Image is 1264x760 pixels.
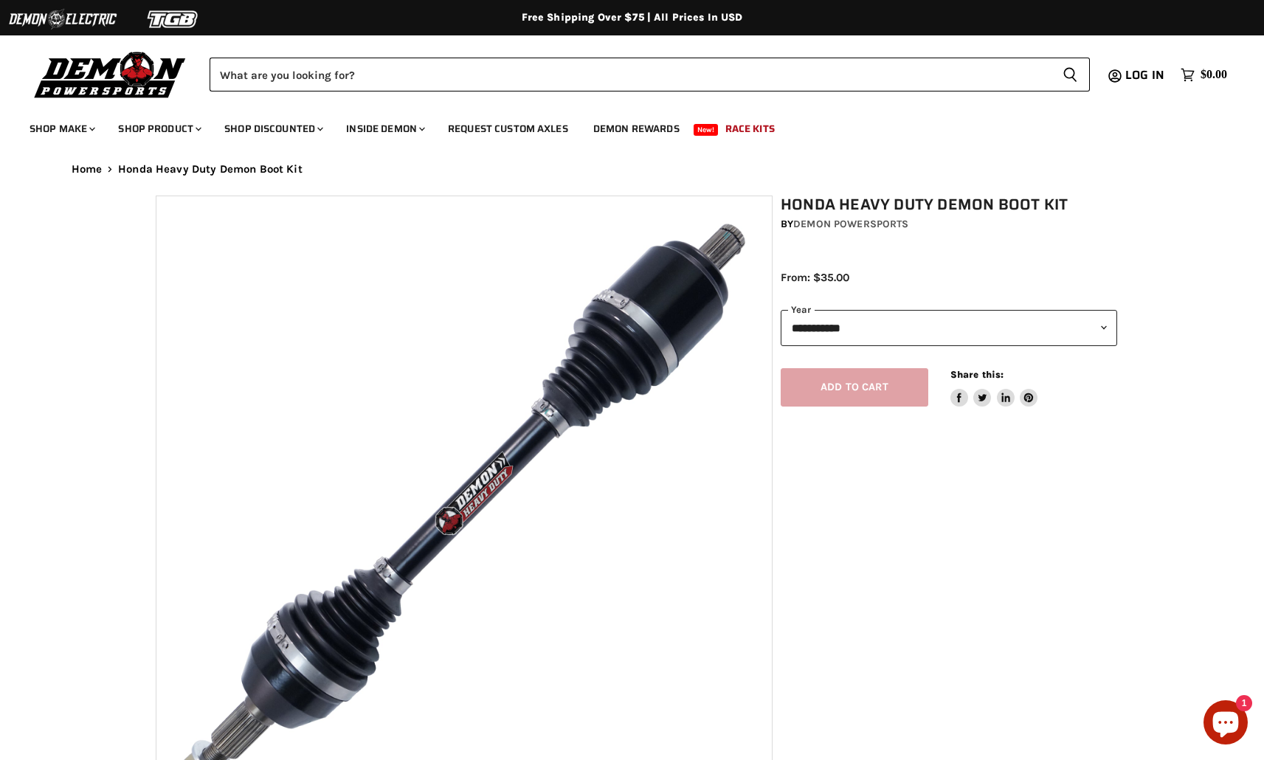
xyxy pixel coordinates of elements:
[781,196,1117,214] h1: Honda Heavy Duty Demon Boot Kit
[18,114,104,144] a: Shop Make
[582,114,691,144] a: Demon Rewards
[107,114,210,144] a: Shop Product
[7,5,118,33] img: Demon Electric Logo 2
[30,48,191,100] img: Demon Powersports
[781,310,1117,346] select: year
[1125,66,1164,84] span: Log in
[437,114,579,144] a: Request Custom Axles
[213,114,332,144] a: Shop Discounted
[42,11,1223,24] div: Free Shipping Over $75 | All Prices In USD
[1051,58,1090,91] button: Search
[72,163,103,176] a: Home
[1201,68,1227,82] span: $0.00
[18,108,1223,144] ul: Main menu
[42,163,1223,176] nav: Breadcrumbs
[118,163,303,176] span: Honda Heavy Duty Demon Boot Kit
[781,216,1117,232] div: by
[210,58,1051,91] input: Search
[714,114,786,144] a: Race Kits
[1199,700,1252,748] inbox-online-store-chat: Shopify online store chat
[694,124,719,136] span: New!
[210,58,1090,91] form: Product
[118,5,229,33] img: TGB Logo 2
[950,368,1038,407] aside: Share this:
[793,218,908,230] a: Demon Powersports
[781,271,849,284] span: From: $35.00
[1173,64,1234,86] a: $0.00
[335,114,434,144] a: Inside Demon
[1119,69,1173,82] a: Log in
[950,369,1004,380] span: Share this:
